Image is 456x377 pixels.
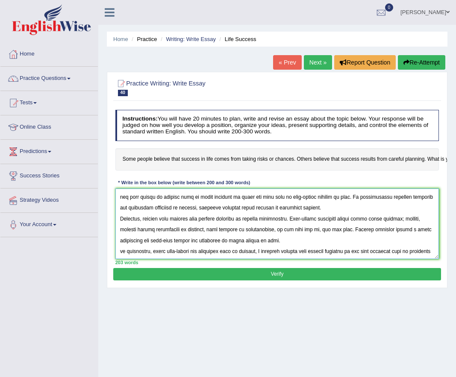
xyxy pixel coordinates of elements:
[0,42,98,64] a: Home
[218,35,256,43] li: Life Success
[115,180,253,187] div: * Write in the box below (write between 200 and 300 words)
[0,164,98,186] a: Success Stories
[113,36,128,42] a: Home
[0,91,98,112] a: Tests
[0,188,98,210] a: Strategy Videos
[273,55,301,70] a: « Prev
[115,78,316,96] h2: Practice Writing: Write Essay
[385,3,394,12] span: 0
[115,259,439,266] div: 203 words
[118,90,128,96] span: 40
[0,115,98,137] a: Online Class
[129,35,157,43] li: Practice
[115,148,439,171] h4: Some people believe that success in life comes from taking risks or chances. Others believe that ...
[334,55,396,70] button: Report Question
[0,140,98,161] a: Predictions
[398,55,445,70] button: Re-Attempt
[0,67,98,88] a: Practice Questions
[113,268,441,280] button: Verify
[122,115,157,122] b: Instructions:
[304,55,332,70] a: Next »
[166,36,216,42] a: Writing: Write Essay
[115,110,439,141] h4: You will have 20 minutes to plan, write and revise an essay about the topic below. Your response ...
[0,213,98,234] a: Your Account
